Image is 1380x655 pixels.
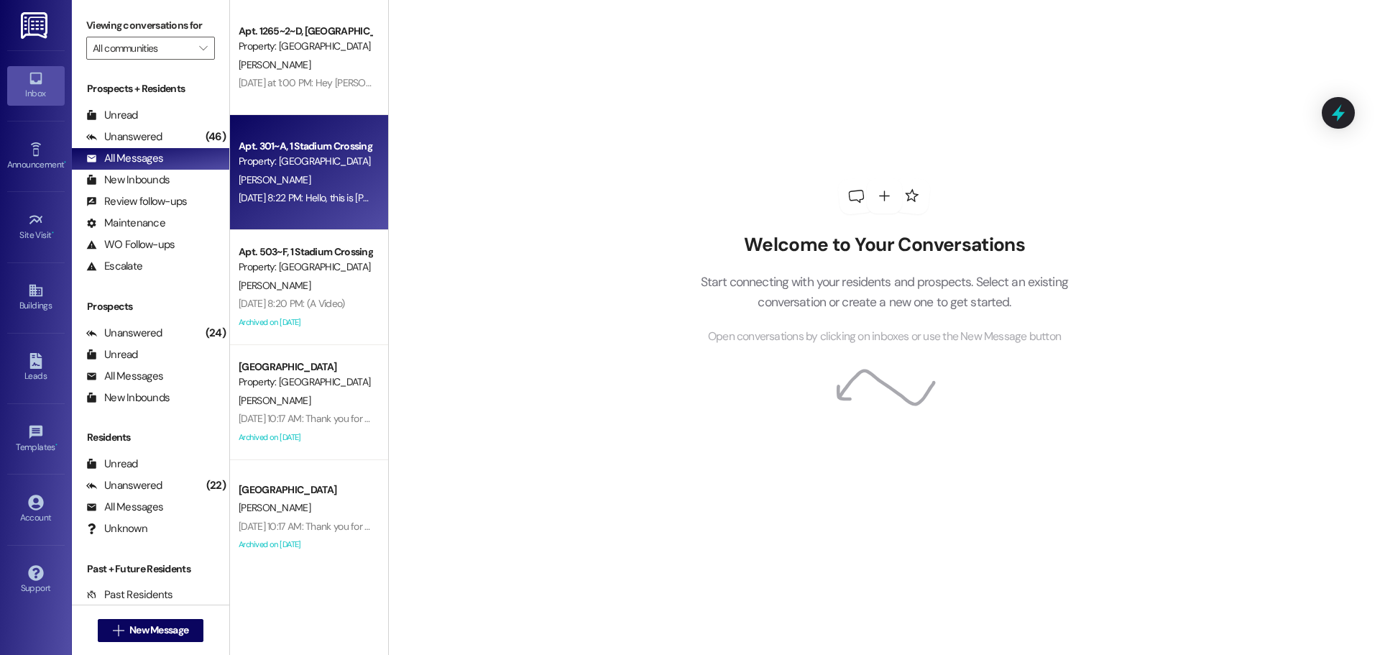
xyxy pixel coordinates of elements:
[86,151,163,166] div: All Messages
[86,347,138,362] div: Unread
[86,500,163,515] div: All Messages
[98,619,204,642] button: New Message
[7,66,65,105] a: Inbox
[239,58,310,71] span: [PERSON_NAME]
[86,390,170,406] div: New Inbounds
[239,279,310,292] span: [PERSON_NAME]
[86,129,162,145] div: Unanswered
[239,244,372,260] div: Apt. 503~F, 1 Stadium Crossing Guarantors
[129,623,188,638] span: New Message
[7,208,65,247] a: Site Visit •
[239,375,372,390] div: Property: [GEOGRAPHIC_DATA]
[86,259,142,274] div: Escalate
[86,457,138,472] div: Unread
[239,297,345,310] div: [DATE] 8:20 PM: (A Video)
[239,139,372,154] div: Apt. 301~A, 1 Stadium Crossing
[239,24,372,39] div: Apt. 1265~2~D, [GEOGRAPHIC_DATA]
[86,14,215,37] label: Viewing conversations for
[86,216,165,231] div: Maintenance
[7,349,65,388] a: Leads
[7,278,65,317] a: Buildings
[21,12,50,39] img: ResiDesk Logo
[86,108,138,123] div: Unread
[239,501,310,514] span: [PERSON_NAME]
[237,429,373,446] div: Archived on [DATE]
[239,359,372,375] div: [GEOGRAPHIC_DATA]
[199,42,207,54] i: 
[7,420,65,459] a: Templates •
[55,440,57,450] span: •
[239,154,372,169] div: Property: [GEOGRAPHIC_DATA]
[86,237,175,252] div: WO Follow-ups
[239,520,414,533] div: [DATE] 10:17 AM: Thank you for the update!
[72,430,229,445] div: Residents
[239,39,372,54] div: Property: [GEOGRAPHIC_DATA]
[239,260,372,275] div: Property: [GEOGRAPHIC_DATA]
[72,562,229,577] div: Past + Future Residents
[72,299,229,314] div: Prospects
[64,157,66,168] span: •
[86,478,162,493] div: Unanswered
[708,328,1061,346] span: Open conversations by clicking on inboxes or use the New Message button
[239,394,310,407] span: [PERSON_NAME]
[203,475,229,497] div: (22)
[93,37,192,60] input: All communities
[86,369,163,384] div: All Messages
[239,482,372,498] div: [GEOGRAPHIC_DATA]
[239,76,1135,89] div: [DATE] at 1:00 PM: Hey [PERSON_NAME], I just wanted to follow up with you regarding the mail we r...
[237,536,373,554] div: Archived on [DATE]
[678,234,1090,257] h2: Welcome to Your Conversations
[237,313,373,331] div: Archived on [DATE]
[202,322,229,344] div: (24)
[52,228,54,238] span: •
[7,561,65,600] a: Support
[113,625,124,636] i: 
[678,272,1090,313] p: Start connecting with your residents and prospects. Select an existing conversation or create a n...
[86,587,173,603] div: Past Residents
[86,521,147,536] div: Unknown
[239,173,310,186] span: [PERSON_NAME]
[239,412,414,425] div: [DATE] 10:17 AM: Thank you for the update!
[86,194,187,209] div: Review follow-ups
[72,81,229,96] div: Prospects + Residents
[7,490,65,529] a: Account
[86,173,170,188] div: New Inbounds
[86,326,162,341] div: Unanswered
[202,126,229,148] div: (46)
